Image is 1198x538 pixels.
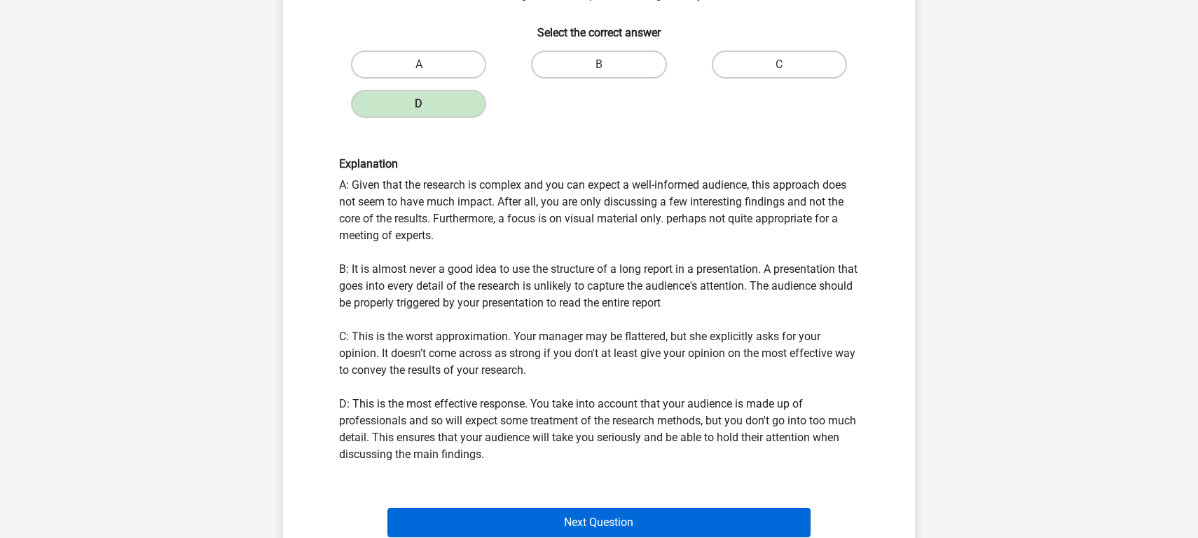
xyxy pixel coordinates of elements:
[387,508,811,537] button: Next Question
[339,157,859,170] h6: Explanation
[531,51,666,79] label: B
[329,157,869,462] div: A: Given that the research is complex and you can expect a well-informed audience, this approach ...
[351,90,486,118] label: D
[712,51,847,79] label: C
[351,51,486,79] label: A
[305,15,893,39] h6: Select the correct answer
